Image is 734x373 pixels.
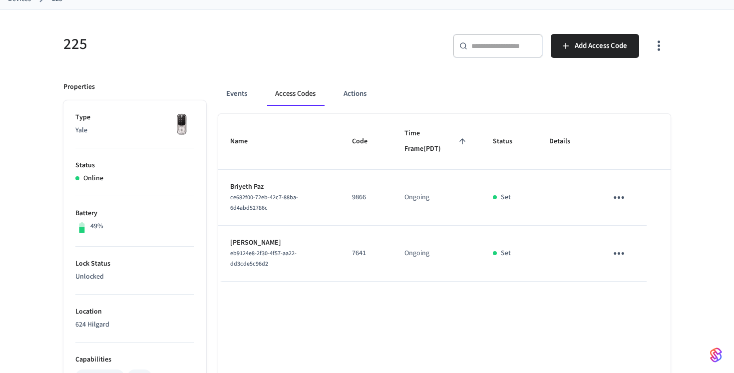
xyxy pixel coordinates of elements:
p: Battery [75,208,194,219]
span: ce682f00-72eb-42c7-88ba-6d4abd52786c [230,193,298,212]
p: Status [75,160,194,171]
div: ant example [218,82,671,106]
h5: 225 [63,34,361,54]
p: Location [75,307,194,317]
p: Type [75,112,194,123]
button: Events [218,82,255,106]
span: Add Access Code [575,39,627,52]
p: Online [83,173,103,184]
p: Unlocked [75,272,194,282]
button: Add Access Code [551,34,639,58]
td: Ongoing [392,226,480,282]
p: Set [501,192,511,203]
span: Name [230,134,261,149]
p: 49% [90,221,103,232]
button: Actions [336,82,374,106]
p: 624 Hilgard [75,320,194,330]
img: SeamLogoGradient.69752ec5.svg [710,347,722,363]
p: Capabilities [75,355,194,365]
table: sticky table [218,114,671,282]
span: Status [493,134,525,149]
p: Properties [63,82,95,92]
button: Access Codes [267,82,324,106]
p: Briyeth Paz [230,182,328,192]
span: eb9124e8-2f30-4f57-aa22-dd3cde5c96d2 [230,249,297,268]
p: Lock Status [75,259,194,269]
p: 9866 [352,192,380,203]
p: Yale [75,125,194,136]
p: 7641 [352,248,380,259]
span: Time Frame(PDT) [404,126,468,157]
p: Set [501,248,511,259]
img: Yale Assure Touchscreen Wifi Smart Lock, Satin Nickel, Front [169,112,194,137]
p: [PERSON_NAME] [230,238,328,248]
span: Code [352,134,380,149]
td: Ongoing [392,170,480,226]
span: Details [549,134,583,149]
